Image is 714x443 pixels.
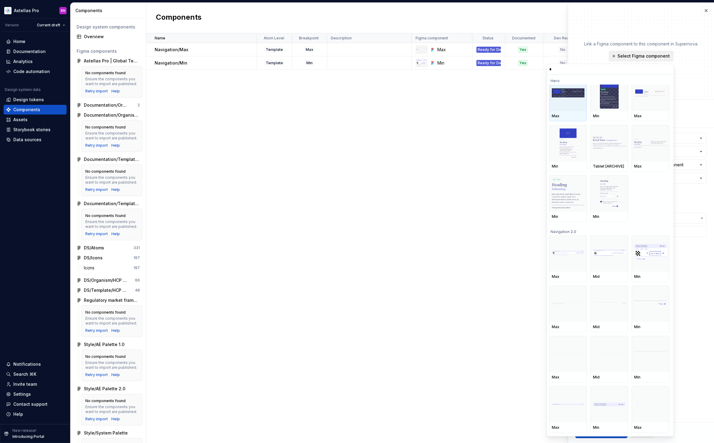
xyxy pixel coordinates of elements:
div: Max [634,425,667,430]
div: 2 [137,103,140,108]
p: Navigation/Max [155,47,188,53]
p: Navigation/Min [155,60,187,66]
a: DS/Organism/HCP Portal66 [74,275,142,285]
div: Retry import [85,143,108,148]
button: Retry import [85,328,108,333]
a: Help [111,231,120,236]
div: Mid [593,274,626,279]
div: Ensure the components you want to import are published. [85,405,138,414]
div: Code automation [13,68,50,75]
div: Retry import [85,89,108,94]
p: Link a Figma component to this component in Supernova. [584,41,698,47]
div: Settings [13,391,31,397]
div: Storybook stories [13,127,51,133]
button: Current draft [34,21,68,29]
div: Max [552,425,584,430]
p: Breakpoint [299,36,319,41]
div: Min [634,274,667,279]
div: 48 [135,288,140,293]
a: Astellas Pro | Global Template [74,56,142,66]
a: Help [111,187,120,192]
div: 66 [135,278,140,283]
div: Documentation/Organism/HCP Portal [84,102,129,108]
p: New release! [12,428,36,433]
a: Help [111,143,120,148]
div: Mid [593,375,626,380]
div: Documentation/Template/HCP Portal [84,156,140,162]
p: Dev Ready [554,36,574,41]
a: Documentation/Organism/HCP Portal2 [74,100,142,110]
a: Overview [74,32,142,42]
div: Design system components [77,24,140,30]
button: Retry import [85,417,108,421]
div: Tablet [ARCHIVE] [593,164,626,169]
div: Icons [84,265,97,271]
button: Search ⌘K [4,369,67,379]
div: Ready for Dev [476,60,501,66]
div: Min [593,425,626,430]
div: Ensure the components you want to import are published. [85,77,138,86]
div: Navigation 2.0 [549,226,669,235]
div: Analytics [13,58,33,65]
div: Retry import [85,187,108,192]
div: Max [552,375,584,380]
a: Analytics [4,57,67,66]
div: Max [437,47,469,53]
a: Documentation/Template/HCP Portal 2 [74,199,142,208]
div: Search ⌘K [13,371,36,377]
div: Yes [518,47,528,53]
a: Invite team [4,379,67,389]
a: DS/Atoms331 [74,243,142,253]
div: DS/Atoms [84,245,104,251]
div: Mid [593,325,626,329]
div: Hero [549,75,669,85]
div: No components found [85,125,126,130]
div: Style/AE Palette 2.0 [84,386,125,392]
h2: Components [156,12,202,23]
div: Max [304,47,314,53]
div: Contact support [13,401,48,407]
div: Help [111,89,120,94]
span: Select Figma component [617,53,670,59]
div: Documentation [13,48,46,55]
div: Style/System Palette [84,430,128,436]
p: Name [155,36,165,41]
a: Documentation/Template/HCP Portal [74,155,142,164]
a: Help [111,372,120,377]
img: Max [416,49,427,51]
div: Ensure the components you want to import are published. [85,131,138,141]
p: Documented [512,36,535,41]
div: No [559,47,567,53]
div: Max [552,274,584,279]
p: Description [331,36,352,41]
div: Yes [518,60,528,66]
div: Home [13,38,25,45]
p: Figma component [416,36,448,41]
div: Ensure the components you want to import are published. [85,175,138,185]
button: Select Figma component [609,51,674,62]
a: Documentation/Organism/HCP Portal 2 [74,110,142,120]
a: Data sources [4,135,67,145]
div: No components found [85,310,126,315]
p: Status [482,36,494,41]
div: Regulatory market framework [84,297,140,303]
div: Template [265,47,284,53]
div: Ensure the components you want to import are published. [85,360,138,370]
a: Home [4,37,67,46]
div: Ensure the components you want to import are published. [85,316,138,326]
button: Astellas ProRN [1,4,69,17]
button: Retry import [85,231,108,236]
a: DS/Icons197 [74,253,142,263]
div: Documentation/Organism/HCP Portal 2 [84,112,140,118]
div: Max [552,325,584,329]
div: Min [552,214,584,219]
div: No components found [85,213,126,218]
div: Help [111,328,120,333]
div: Documentation/Template/HCP Portal 2 [84,201,140,207]
div: Min [305,60,314,66]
